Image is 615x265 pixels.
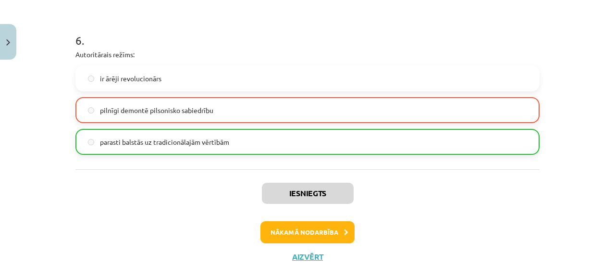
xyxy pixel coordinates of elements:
[100,74,161,84] span: ir ārēji revolucionārs
[289,252,326,262] button: Aizvērt
[75,50,540,60] p: Autoritārais režīms:
[88,76,94,82] input: ir ārēji revolucionārs
[260,221,355,243] button: Nākamā nodarbība
[88,139,94,145] input: parasti balstās uz tradicionālajām vērtībām
[88,107,94,114] input: pilnīgi demontē pilsonisko sabiedrību
[75,17,540,47] h1: 6 .
[100,137,229,147] span: parasti balstās uz tradicionālajām vērtībām
[100,105,213,115] span: pilnīgi demontē pilsonisko sabiedrību
[262,183,354,204] button: Iesniegts
[6,39,10,46] img: icon-close-lesson-0947bae3869378f0d4975bcd49f059093ad1ed9edebbc8119c70593378902aed.svg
